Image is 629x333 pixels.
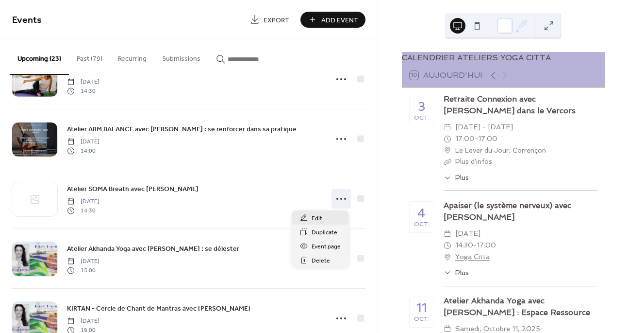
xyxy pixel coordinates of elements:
span: 14:30 [67,87,99,95]
span: Le Lever du Jour, Corrençon [455,145,546,157]
span: Atelier ARM BALANCE avec [PERSON_NAME] : se renforcer dans sa pratique [67,124,297,135]
span: 17:00 [478,133,497,145]
button: Past (79) [69,39,110,74]
span: 15:00 [67,266,99,275]
button: Upcoming (23) [10,39,69,75]
div: ​ [444,251,451,263]
span: [DATE] [67,257,99,266]
div: oct. [414,316,430,322]
div: ​ [444,122,451,133]
button: Add Event [300,12,365,28]
span: KIRTAN - Cercle de Chant de Mantras avec [PERSON_NAME] [67,304,250,314]
span: Atelier SOMA Breath avec [PERSON_NAME] [67,184,199,194]
div: ​ [444,228,451,240]
a: Atelier SOMA Breath avec [PERSON_NAME] [67,183,199,194]
div: oct. [414,115,430,121]
a: Export [243,12,297,28]
span: - [473,240,477,251]
button: ​Plus [444,268,469,278]
div: ​ [444,133,451,145]
span: Events [12,11,42,30]
div: oct. [414,221,430,228]
span: Export [264,15,289,25]
div: ​ [444,156,451,168]
span: Edit [312,213,322,224]
button: Recurring [110,39,154,74]
span: [DATE] [67,317,99,326]
span: 17:00 [455,133,475,145]
span: Add Event [321,15,358,25]
div: CALENDRIER ATELIERS YOGA CITTA [402,52,605,64]
a: KIRTAN - Cercle de Chant de Mantras avec [PERSON_NAME] [67,303,250,314]
span: 14:30 [67,206,99,215]
div: ​ [444,268,451,278]
span: [DATE] - [DATE] [455,122,513,133]
span: [DATE] [67,78,99,87]
span: [DATE] [67,138,99,146]
div: 4 [417,207,426,219]
span: Plus [455,173,469,183]
span: Atelier Akhanda Yoga avec [PERSON_NAME] : se délester [67,244,239,254]
span: 14:30 [455,240,473,251]
div: 3 [418,101,426,113]
span: Duplicate [312,228,337,238]
span: [DATE] [67,197,99,206]
span: 14:00 [67,146,99,155]
span: - [475,133,478,145]
div: Apaiser (le système nerveux) avec [PERSON_NAME] [444,200,597,223]
span: 17:00 [477,240,496,251]
div: ​ [444,173,451,183]
button: ​Plus [444,173,469,183]
a: Plus d'infos [455,158,492,165]
span: Event page [312,242,341,252]
button: Submissions [154,39,208,74]
a: Atelier Akhanda Yoga avec [PERSON_NAME] : Espace Ressource [444,296,590,317]
a: Retraite Connexion avec [PERSON_NAME] dans le Vercors [444,94,576,115]
div: ​ [444,145,451,157]
span: Delete [312,256,330,266]
a: Atelier ARM BALANCE avec [PERSON_NAME] : se renforcer dans sa pratique [67,123,297,135]
div: ​ [444,240,451,251]
a: Yoga Citta [455,251,490,263]
div: 11 [416,302,427,314]
span: Plus [455,268,469,278]
span: [DATE] [455,228,480,240]
a: Atelier Akhanda Yoga avec [PERSON_NAME] : se délester [67,243,239,254]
